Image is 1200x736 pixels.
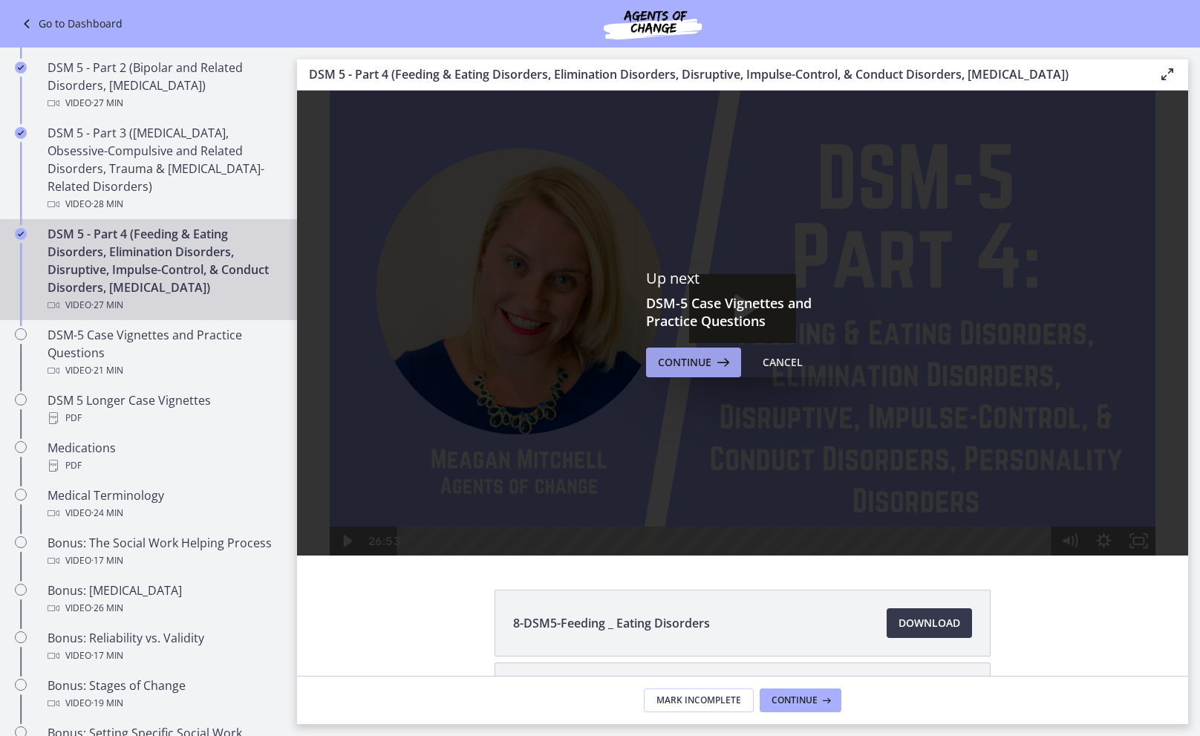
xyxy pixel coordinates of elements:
[48,326,279,380] div: DSM-5 Case Vignettes and Practice Questions
[755,436,789,465] button: Mute
[564,6,742,42] img: Agents of Change
[48,391,279,427] div: DSM 5 Longer Case Vignettes
[48,647,279,665] div: Video
[48,677,279,712] div: Bonus: Stages of Change
[392,183,500,253] button: Play Video: cmsec0qq9n7s72sd4oig.mp4
[48,124,279,213] div: DSM 5 - Part 3 ([MEDICAL_DATA], Obsessive-Compulsive and Related Disorders, Trauma & [MEDICAL_DAT...
[658,354,711,371] span: Continue
[15,228,27,240] i: Completed
[91,296,123,314] span: · 27 min
[899,614,960,632] span: Download
[48,362,279,380] div: Video
[646,348,741,377] button: Continue
[48,486,279,522] div: Medical Terminology
[18,15,123,33] a: Go to Dashboard
[48,94,279,112] div: Video
[91,552,123,570] span: · 17 min
[48,296,279,314] div: Video
[91,195,123,213] span: · 28 min
[48,225,279,314] div: DSM 5 - Part 4 (Feeding & Eating Disorders, Elimination Disorders, Disruptive, Impulse-Control, &...
[646,294,839,330] h3: DSM-5 Case Vignettes and Practice Questions
[48,582,279,617] div: Bonus: [MEDICAL_DATA]
[751,348,815,377] button: Cancel
[656,694,741,706] span: Mark Incomplete
[646,269,839,288] p: Up next
[15,127,27,139] i: Completed
[772,694,818,706] span: Continue
[48,504,279,522] div: Video
[644,688,754,712] button: Mark Incomplete
[33,436,67,465] button: Play Video
[48,599,279,617] div: Video
[48,629,279,665] div: Bonus: Reliability vs. Validity
[48,552,279,570] div: Video
[15,62,27,74] i: Completed
[48,439,279,475] div: Medications
[513,614,710,632] span: 8-DSM5-Feeding _ Eating Disorders
[763,354,803,371] div: Cancel
[91,647,123,665] span: · 17 min
[113,436,747,465] div: Playbar
[887,608,972,638] a: Download
[91,504,123,522] span: · 24 min
[48,534,279,570] div: Bonus: The Social Work Helping Process
[48,694,279,712] div: Video
[48,59,279,112] div: DSM 5 - Part 2 (Bipolar and Related Disorders, [MEDICAL_DATA])
[91,599,123,617] span: · 26 min
[91,694,123,712] span: · 19 min
[790,436,824,465] button: Show settings menu
[48,195,279,213] div: Video
[760,688,841,712] button: Continue
[309,65,1135,83] h3: DSM 5 - Part 4 (Feeding & Eating Disorders, Elimination Disorders, Disruptive, Impulse-Control, &...
[91,362,123,380] span: · 21 min
[824,436,858,465] button: Fullscreen
[48,409,279,427] div: PDF
[91,94,123,112] span: · 27 min
[48,457,279,475] div: PDF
